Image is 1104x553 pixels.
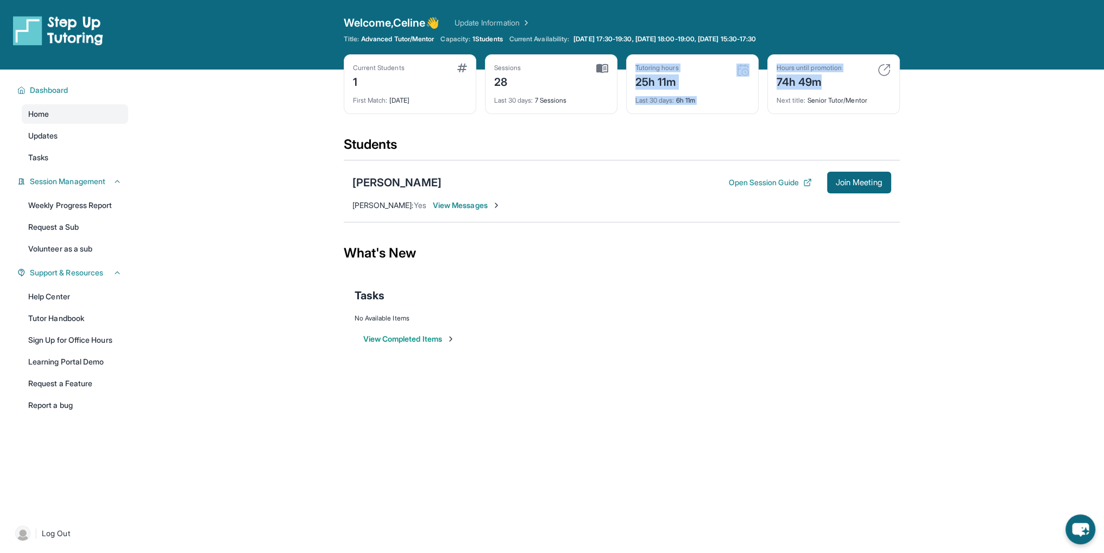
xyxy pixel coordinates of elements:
div: 28 [494,72,521,90]
button: Open Session Guide [728,177,811,188]
span: Advanced Tutor/Mentor [361,35,434,43]
span: Dashboard [30,85,68,96]
a: Report a bug [22,395,128,415]
div: Sessions [494,64,521,72]
span: Capacity: [440,35,470,43]
button: Session Management [26,176,122,187]
div: 6h 11m [635,90,749,105]
button: Dashboard [26,85,122,96]
a: Request a Sub [22,217,128,237]
div: No Available Items [355,314,889,323]
div: Senior Tutor/Mentor [777,90,891,105]
img: card [457,64,467,72]
button: Join Meeting [827,172,891,193]
span: Updates [28,130,58,141]
img: card [878,64,891,77]
span: Title: [344,35,359,43]
div: Tutoring hours [635,64,679,72]
div: [DATE] [353,90,467,105]
span: Next title : [777,96,806,104]
span: Join Meeting [836,179,882,186]
img: Chevron-Right [492,201,501,210]
span: [PERSON_NAME] : [352,200,414,210]
span: First Match : [353,96,388,104]
div: 74h 49m [777,72,842,90]
div: What's New [344,229,900,277]
span: Welcome, Celine 👋 [344,15,439,30]
div: Hours until promotion [777,64,842,72]
div: 1 [353,72,405,90]
div: [PERSON_NAME] [352,175,441,190]
span: Support & Resources [30,267,103,278]
a: Tutor Handbook [22,309,128,328]
span: 1 Students [472,35,503,43]
span: Tasks [28,152,48,163]
span: Home [28,109,49,120]
img: card [736,64,749,77]
button: Support & Resources [26,267,122,278]
span: Current Availability: [509,35,569,43]
span: | [35,527,37,540]
a: |Log Out [11,521,128,545]
a: Learning Portal Demo [22,352,128,372]
a: Weekly Progress Report [22,196,128,215]
img: card [596,64,608,73]
a: Updates [22,126,128,146]
div: 7 Sessions [494,90,608,105]
span: Last 30 days : [635,96,674,104]
span: [DATE] 17:30-19:30, [DATE] 18:00-19:00, [DATE] 15:30-17:30 [573,35,756,43]
a: Home [22,104,128,124]
span: View Messages [433,200,501,211]
span: Yes [414,200,426,210]
span: Session Management [30,176,105,187]
div: Current Students [353,64,405,72]
a: Help Center [22,287,128,306]
a: [DATE] 17:30-19:30, [DATE] 18:00-19:00, [DATE] 15:30-17:30 [571,35,758,43]
a: Update Information [455,17,531,28]
a: Sign Up for Office Hours [22,330,128,350]
span: Last 30 days : [494,96,533,104]
a: Volunteer as a sub [22,239,128,259]
img: user-img [15,526,30,541]
button: View Completed Items [363,334,455,344]
img: logo [13,15,103,46]
span: Log Out [42,528,70,539]
div: Students [344,136,900,160]
a: Tasks [22,148,128,167]
span: Tasks [355,288,384,303]
img: Chevron Right [520,17,531,28]
div: 25h 11m [635,72,679,90]
a: Request a Feature [22,374,128,393]
button: chat-button [1065,514,1095,544]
